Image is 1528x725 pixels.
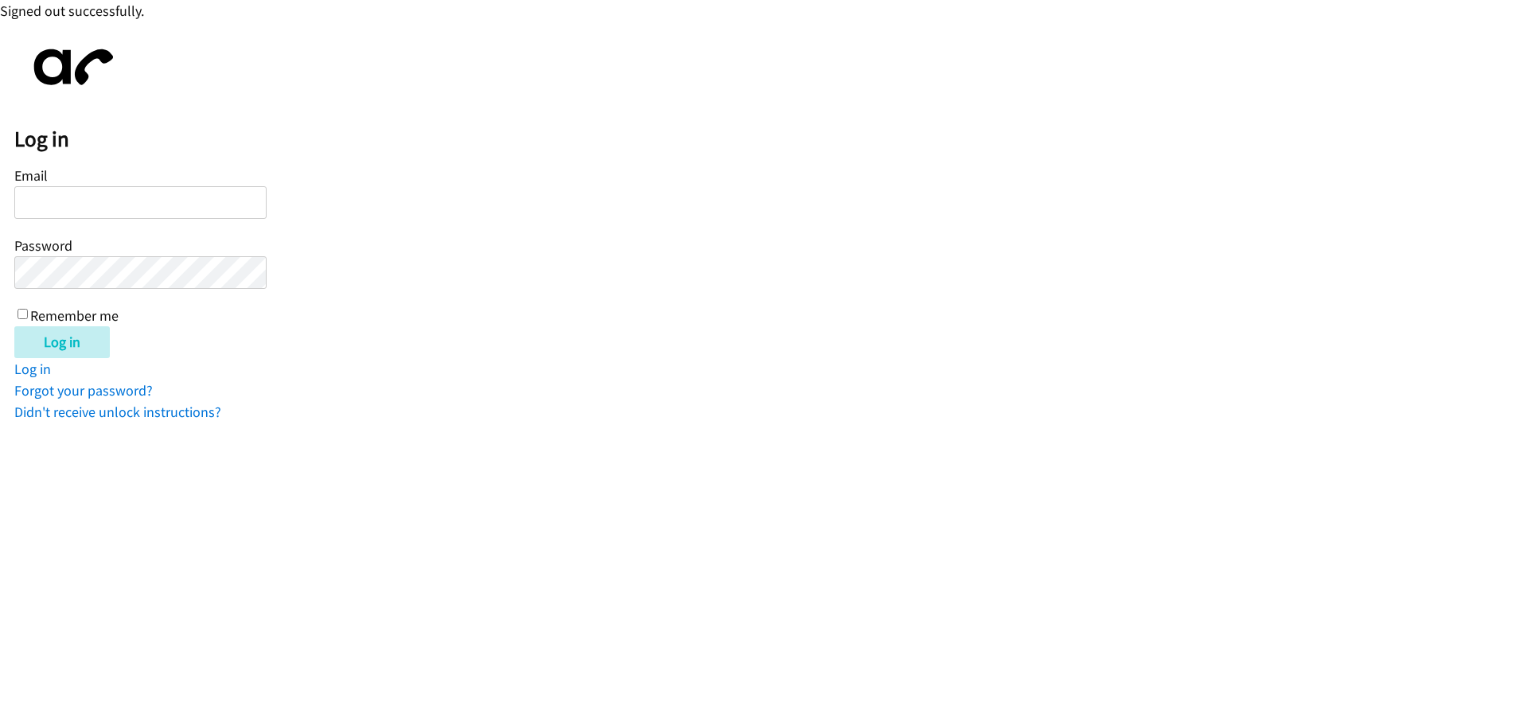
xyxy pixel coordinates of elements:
a: Forgot your password? [14,381,153,400]
h2: Log in [14,126,1528,153]
a: Log in [14,360,51,378]
a: Didn't receive unlock instructions? [14,403,221,421]
input: Log in [14,326,110,358]
img: aphone-8a226864a2ddd6a5e75d1ebefc011f4aa8f32683c2d82f3fb0802fe031f96514.svg [14,36,126,99]
label: Email [14,166,48,185]
label: Password [14,236,72,255]
label: Remember me [30,306,119,325]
